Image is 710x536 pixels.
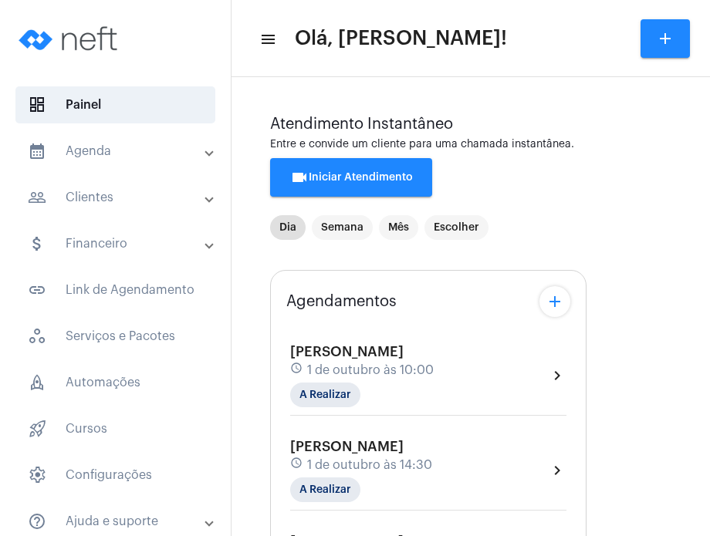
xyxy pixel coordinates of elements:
span: Iniciar Atendimento [290,172,413,183]
mat-chip: Mês [379,215,418,240]
mat-expansion-panel-header: sidenav iconClientes [9,179,231,216]
div: Entre e convide um cliente para uma chamada instantânea. [270,139,671,150]
span: Cursos [15,410,215,447]
mat-chip: Semana [312,215,373,240]
span: Link de Agendamento [15,271,215,308]
span: Automações [15,364,215,401]
span: Agendamentos [286,293,397,310]
mat-icon: schedule [290,362,304,379]
span: Serviços e Pacotes [15,318,215,355]
span: sidenav icon [28,466,46,484]
button: Iniciar Atendimento [270,158,432,197]
mat-chip: A Realizar [290,383,360,407]
div: Atendimento Instantâneo [270,116,671,133]
mat-icon: chevron_right [548,366,566,385]
span: 1 de outubro às 14:30 [307,458,432,472]
mat-icon: sidenav icon [28,142,46,160]
mat-icon: sidenav icon [28,512,46,531]
mat-icon: sidenav icon [28,234,46,253]
span: sidenav icon [28,420,46,438]
span: Olá, [PERSON_NAME]! [295,26,507,51]
mat-chip: Escolher [424,215,489,240]
span: [PERSON_NAME] [290,440,404,453]
mat-icon: chevron_right [548,461,566,480]
img: logo-neft-novo-2.png [12,8,128,69]
mat-panel-title: Financeiro [28,234,206,253]
mat-icon: sidenav icon [28,281,46,299]
span: Painel [15,86,215,123]
span: sidenav icon [28,96,46,114]
mat-icon: sidenav icon [28,188,46,207]
mat-icon: videocam [290,168,309,187]
mat-icon: sidenav icon [259,30,275,49]
span: 1 de outubro às 10:00 [307,363,434,377]
mat-panel-title: Clientes [28,188,206,207]
mat-panel-title: Ajuda e suporte [28,512,206,531]
mat-chip: Dia [270,215,306,240]
span: sidenav icon [28,373,46,392]
span: sidenav icon [28,327,46,346]
mat-expansion-panel-header: sidenav iconAgenda [9,133,231,170]
mat-icon: add [546,292,564,311]
span: [PERSON_NAME] [290,345,404,359]
mat-icon: schedule [290,457,304,474]
mat-expansion-panel-header: sidenav iconFinanceiro [9,225,231,262]
span: Configurações [15,457,215,494]
mat-panel-title: Agenda [28,142,206,160]
mat-icon: add [656,29,674,48]
mat-chip: A Realizar [290,477,360,502]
